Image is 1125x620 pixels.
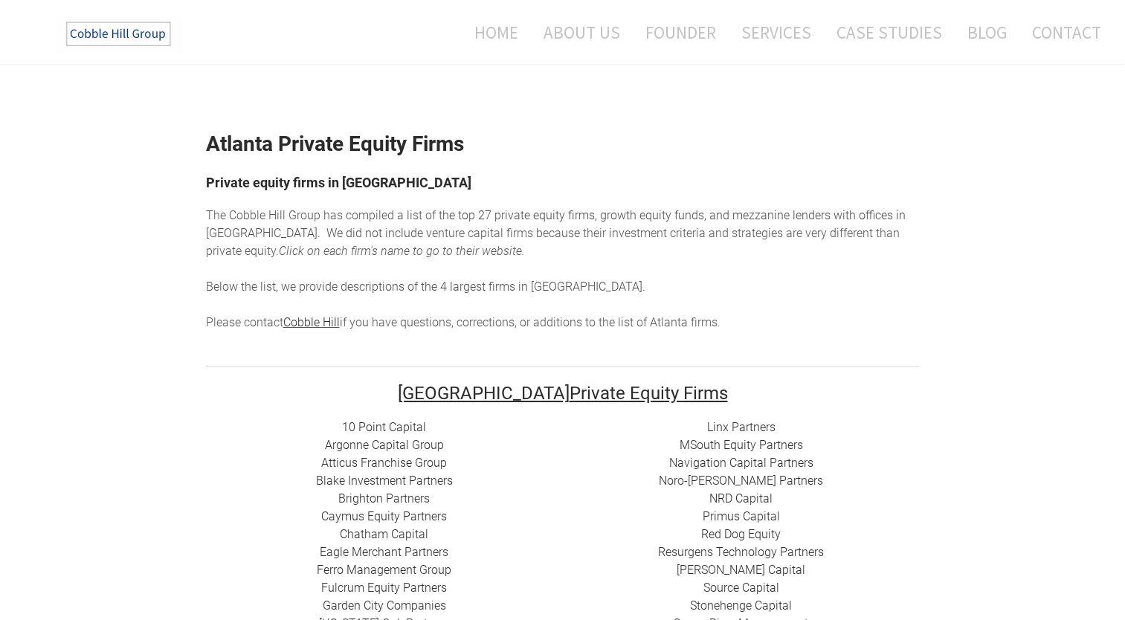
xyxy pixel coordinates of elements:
a: Source Capital [703,581,779,595]
a: Blog [956,13,1018,52]
a: Argonne Capital Group [325,438,444,452]
a: Garden City Companies [323,598,446,613]
a: Cobble Hill [283,315,340,329]
a: Contact [1021,13,1101,52]
a: ​Resurgens Technology Partners [658,545,824,559]
a: About Us [532,13,631,52]
a: Ferro Management Group [317,563,451,577]
a: Blake Investment Partners [316,474,453,488]
a: Eagle Merchant Partners [320,545,448,559]
span: Please contact if you have questions, corrections, or additions to the list of Atlanta firms. [206,315,721,329]
a: Services [730,13,822,52]
a: Home [452,13,529,52]
a: Fulcrum Equity Partners​​ [321,581,447,595]
font: Private Equity Firms [398,383,728,404]
div: he top 27 private equity firms, growth equity funds, and mezzanine lenders with offices in [GEOGR... [206,207,920,332]
a: Noro-[PERSON_NAME] Partners [659,474,823,488]
a: 10 Point Capital [342,420,426,434]
a: Case Studies [825,13,953,52]
a: Chatham Capital [340,527,428,541]
a: [PERSON_NAME] Capital [677,563,805,577]
font: Private equity firms in [GEOGRAPHIC_DATA] [206,175,471,190]
a: NRD Capital [709,491,773,506]
a: Primus Capital [703,509,780,523]
a: Linx Partners [707,420,776,434]
a: MSouth Equity Partners [680,438,803,452]
a: Navigation Capital Partners [669,456,813,470]
a: Brighton Partners [338,491,430,506]
font: [GEOGRAPHIC_DATA] [398,383,570,404]
span: The Cobble Hill Group has compiled a list of t [206,208,442,222]
a: Caymus Equity Partners [321,509,447,523]
img: The Cobble Hill Group LLC [57,16,183,53]
a: Atticus Franchise Group [321,456,447,470]
strong: Atlanta Private Equity Firms [206,132,464,156]
a: Founder [634,13,727,52]
a: Stonehenge Capital [690,598,792,613]
em: Click on each firm's name to go to their website. [279,244,525,258]
span: enture capital firms because their investment criteria and strategies are very different than pri... [206,226,900,258]
a: Red Dog Equity [701,527,781,541]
